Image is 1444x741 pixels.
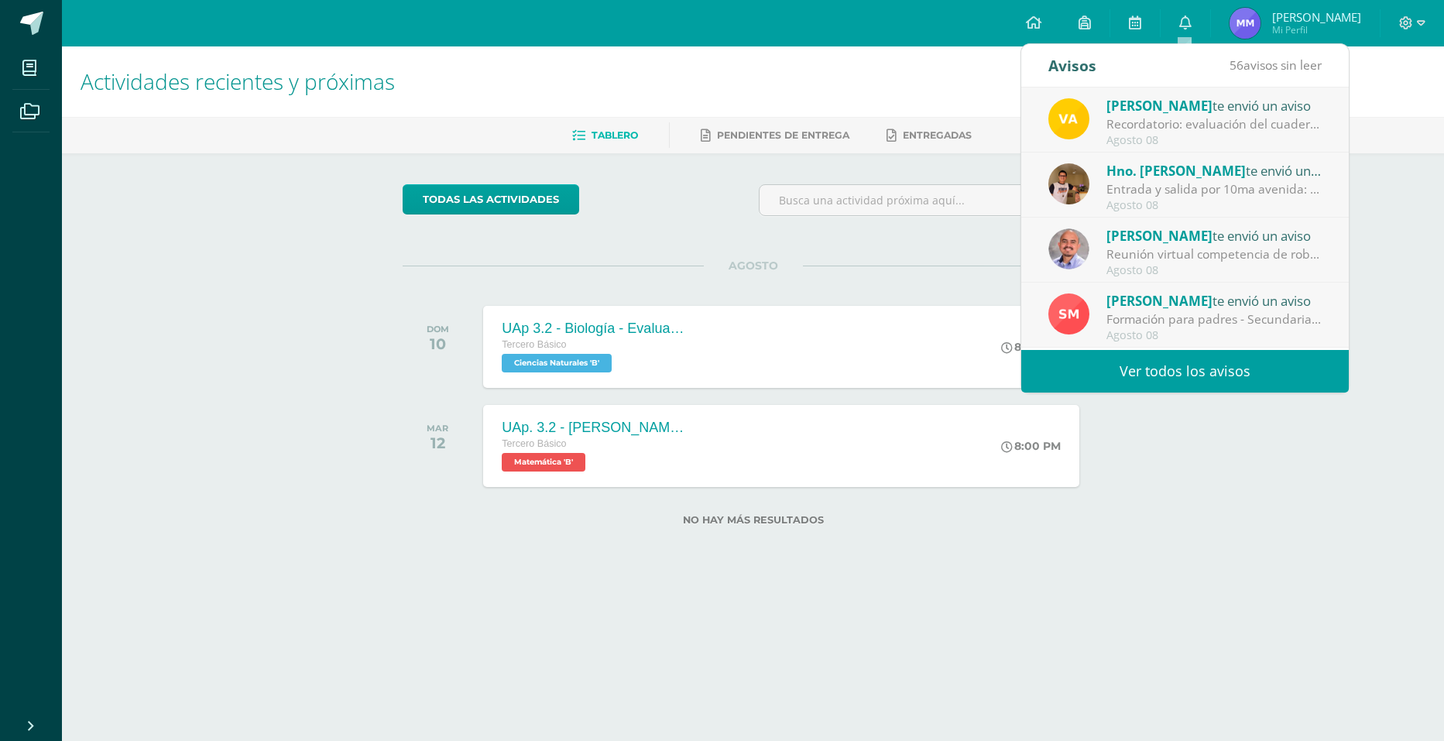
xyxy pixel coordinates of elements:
img: f4ddca51a09d81af1cee46ad6847c426.png [1048,228,1089,269]
img: fb77d4dd8f1c1b98edfade1d400ecbce.png [1048,163,1089,204]
a: Tablero [572,123,638,148]
label: No hay más resultados [403,514,1103,526]
img: d0bad3f2f04d0cc038014698ca489df7.png [1230,8,1260,39]
div: MAR [427,423,448,434]
div: Entrada y salida por 10ma avenida: Saludos estimados estudiantes y padres de familia, solo para i... [1106,180,1322,198]
div: UAp. 3.2 - [PERSON_NAME][GEOGRAPHIC_DATA] [502,420,688,436]
div: Agosto 08 [1106,264,1322,277]
div: DOM [427,324,449,334]
div: Reunión virtual competencia de robótica en Cobán: Buen día saludos cordiales, el día de hoy a las... [1106,245,1322,263]
span: Tercero Básico [502,438,566,449]
span: Mi Perfil [1272,23,1361,36]
span: Hno. [PERSON_NAME] [1106,162,1246,180]
span: Entregadas [903,129,972,141]
span: Tablero [592,129,638,141]
span: 56 [1230,57,1243,74]
span: Pendientes de entrega [717,129,849,141]
div: Recordatorio: evaluación del cuaderno (tercera unidad): Buenas tardes, estimados estudiantes: les... [1106,115,1322,133]
img: 78707b32dfccdab037c91653f10936d8.png [1048,98,1089,139]
div: 10 [427,334,449,353]
div: 8:00 PM [1001,439,1061,453]
div: Avisos [1048,44,1096,87]
span: [PERSON_NAME] [1106,97,1212,115]
div: te envió un aviso [1106,290,1322,310]
span: [PERSON_NAME] [1272,9,1361,25]
div: te envió un aviso [1106,160,1322,180]
div: Agosto 08 [1106,134,1322,147]
div: Formación para padres - Secundaria: Estimada Familia Marista del Liceo Guatemala, saludos y bendi... [1106,310,1322,328]
span: AGOSTO [704,259,803,273]
div: te envió un aviso [1106,225,1322,245]
span: Tercero Básico [502,339,566,350]
a: Ver todos los avisos [1021,350,1349,393]
span: Matemática 'B' [502,453,585,472]
div: 8:00 PM [1001,340,1061,354]
div: te envió un aviso [1106,95,1322,115]
span: [PERSON_NAME] [1106,227,1212,245]
img: a4c9654d905a1a01dc2161da199b9124.png [1048,293,1089,334]
a: Pendientes de entrega [701,123,849,148]
span: Actividades recientes y próximas [81,67,395,96]
div: Agosto 08 [1106,329,1322,342]
div: UAp 3.2 - Biología - Evaluación Sumativa [502,321,688,337]
div: Agosto 08 [1106,199,1322,212]
span: Ciencias Naturales 'B' [502,354,612,372]
div: 12 [427,434,448,452]
a: Entregadas [887,123,972,148]
input: Busca una actividad próxima aquí... [760,185,1103,215]
span: [PERSON_NAME] [1106,292,1212,310]
span: avisos sin leer [1230,57,1322,74]
a: todas las Actividades [403,184,579,214]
